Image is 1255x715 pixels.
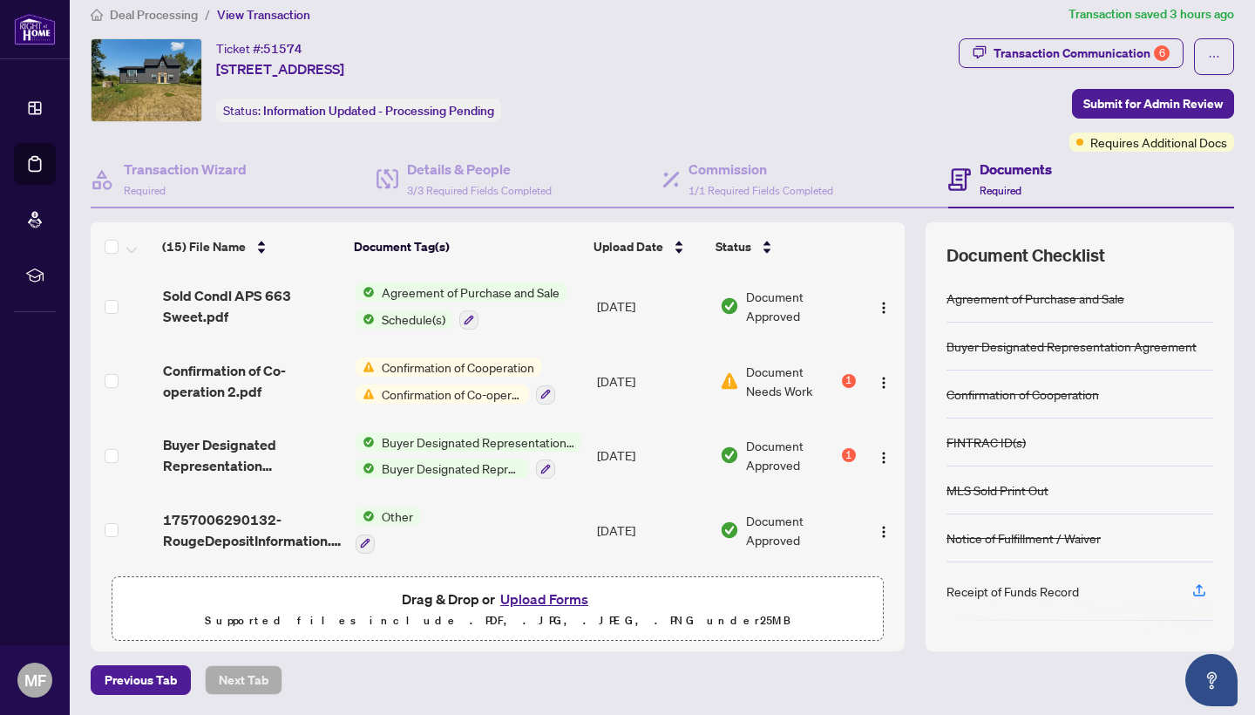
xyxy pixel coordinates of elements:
[356,507,375,526] img: Status Icon
[124,159,247,180] h4: Transaction Wizard
[356,385,375,404] img: Status Icon
[594,237,663,256] span: Upload Date
[946,243,1105,268] span: Document Checklist
[356,283,566,330] button: Status IconAgreement of Purchase and SaleStatus IconSchedule(s)
[870,516,898,544] button: Logo
[356,283,375,302] img: Status Icon
[870,292,898,320] button: Logo
[590,344,713,419] td: [DATE]
[356,432,581,480] button: Status IconBuyer Designated Representation AgreementStatus IconBuyer Designated Representation Ag...
[347,222,587,271] th: Document Tag(s)
[842,448,856,462] div: 1
[356,357,375,377] img: Status Icon
[946,385,1099,404] div: Confirmation of Cooperation
[163,509,343,551] span: 1757006290132-RougeDepositInformation.pdf
[495,588,594,610] button: Upload Forms
[709,222,857,271] th: Status
[163,434,343,476] span: Buyer Designated Representation Agreement.pdf
[205,4,210,24] li: /
[720,296,739,316] img: Document Status
[746,362,838,400] span: Document Needs Work
[217,7,310,23] span: View Transaction
[375,459,529,478] span: Buyer Designated Representation Agreement
[155,222,347,271] th: (15) File Name
[163,360,343,402] span: Confirmation of Co-operation 2.pdf
[946,337,1197,356] div: Buyer Designated Representation Agreement
[375,283,566,302] span: Agreement of Purchase and Sale
[375,310,452,329] span: Schedule(s)
[92,39,201,121] img: IMG-X12283419_1.jpg
[1090,133,1227,152] span: Requires Additional Docs
[375,432,581,452] span: Buyer Designated Representation Agreement
[590,419,713,494] td: [DATE]
[959,38,1184,68] button: Transaction Communication6
[263,103,494,119] span: Information Updated - Processing Pending
[716,237,751,256] span: Status
[407,159,552,180] h4: Details & People
[720,371,739,391] img: Document Status
[720,446,739,465] img: Document Status
[590,269,713,344] td: [DATE]
[870,441,898,469] button: Logo
[1154,45,1170,61] div: 6
[163,285,343,327] span: Sold Condl APS 663 Sweet.pdf
[216,38,302,58] div: Ticket #:
[402,588,594,610] span: Drag & Drop or
[356,310,375,329] img: Status Icon
[123,610,872,631] p: Supported files include .PDF, .JPG, .JPEG, .PNG under 25 MB
[14,13,56,45] img: logo
[590,493,713,568] td: [DATE]
[877,451,891,465] img: Logo
[689,159,833,180] h4: Commission
[91,9,103,21] span: home
[407,184,552,197] span: 3/3 Required Fields Completed
[994,39,1170,67] div: Transaction Communication
[980,159,1052,180] h4: Documents
[1185,654,1238,706] button: Open asap
[587,222,709,271] th: Upload Date
[877,525,891,539] img: Logo
[746,511,855,549] span: Document Approved
[356,357,555,405] button: Status IconConfirmation of CooperationStatus IconConfirmation of Co-operation and Representation—...
[946,528,1101,548] div: Notice of Fulfillment / Waiver
[205,665,282,695] button: Next Tab
[1208,51,1220,63] span: ellipsis
[112,577,883,642] span: Drag & Drop orUpload FormsSupported files include .PDF, .JPG, .JPEG, .PNG under25MB
[105,666,177,694] span: Previous Tab
[356,432,375,452] img: Status Icon
[746,287,855,325] span: Document Approved
[746,436,838,474] span: Document Approved
[124,184,166,197] span: Required
[263,41,302,57] span: 51574
[162,237,246,256] span: (15) File Name
[877,301,891,315] img: Logo
[946,289,1124,308] div: Agreement of Purchase and Sale
[1072,89,1234,119] button: Submit for Admin Review
[356,507,420,554] button: Status IconOther
[946,582,1079,601] div: Receipt of Funds Record
[375,385,529,404] span: Confirmation of Co-operation and Representation—Buyer/Seller
[91,665,191,695] button: Previous Tab
[870,367,898,395] button: Logo
[356,459,375,478] img: Status Icon
[216,58,344,79] span: [STREET_ADDRESS]
[1068,4,1234,24] article: Transaction saved 3 hours ago
[375,507,420,526] span: Other
[877,376,891,390] img: Logo
[1083,90,1223,118] span: Submit for Admin Review
[110,7,198,23] span: Deal Processing
[24,668,46,692] span: MF
[689,184,833,197] span: 1/1 Required Fields Completed
[720,521,739,540] img: Document Status
[842,374,856,388] div: 1
[216,99,501,122] div: Status:
[980,184,1021,197] span: Required
[946,432,1026,452] div: FINTRAC ID(s)
[946,480,1048,500] div: MLS Sold Print Out
[375,357,541,377] span: Confirmation of Cooperation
